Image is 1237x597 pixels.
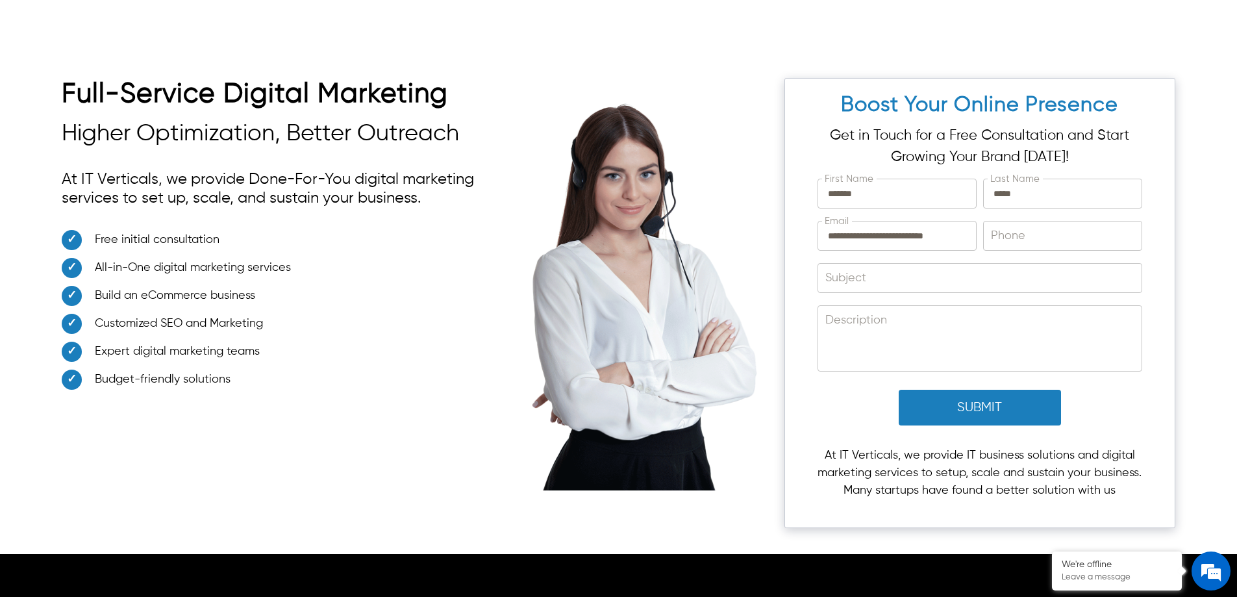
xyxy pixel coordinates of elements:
[95,287,255,305] span: Build an eCommerce business
[62,120,507,148] h3: Higher Optimization, Better Outreach
[27,164,227,295] span: We are offline. Please leave us a message.
[102,340,165,349] em: Driven by SalesIQ
[95,371,231,388] span: Budget-friendly solutions
[95,343,260,361] span: Expert digital marketing teams
[62,78,507,117] h2: Full-Service Digital Marketing
[213,6,244,38] div: Minimize live chat window
[1062,559,1172,570] div: We're offline
[818,447,1142,500] p: At IT Verticals, we provide IT business solutions and digital marketing services to setup, scale ...
[90,341,99,349] img: salesiqlogo_leal7QplfZFryJ6FIlVepeu7OftD7mt8q6exU6-34PB8prfIgodN67KcxXM9Y7JQ_.png
[95,259,291,277] span: All-in-One digital marketing services
[810,85,1150,125] h2: Boost Your Online Presence
[95,231,219,249] span: Free initial consultation
[68,73,218,90] div: Leave a message
[899,390,1061,426] button: Submit
[1062,572,1172,583] p: Leave a message
[190,400,236,418] em: Submit
[22,78,55,85] img: logo_Zg8I0qSkbAqR2WFHt3p6CTuqpyXMFPubPcD2OT02zFN43Cy9FUNNG3NEPhM_Q1qe_.png
[6,355,247,400] textarea: Type your message and click 'Submit'
[818,125,1142,168] p: Get in Touch for a Free Consultation and Start Growing Your Brand [DATE]!
[62,164,507,214] p: At IT Verticals, we provide Done-For-You digital marketing services to set up, scale, and sustain...
[95,315,263,333] span: Customized SEO and Marketing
